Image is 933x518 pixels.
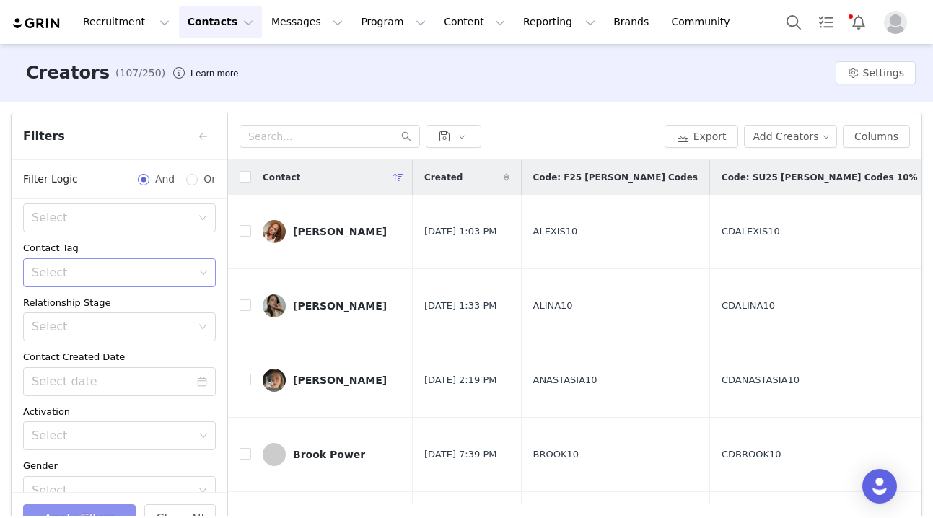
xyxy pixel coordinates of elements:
[149,172,180,187] span: And
[263,220,286,243] img: 12bd916f-f797-406f-bdad-6e9309d39d97.jpg
[533,171,698,184] span: Code: F25 [PERSON_NAME] Codes
[263,6,351,38] button: Messages
[199,431,208,442] i: icon: down
[23,405,216,419] div: Activation
[778,6,810,38] button: Search
[293,300,387,312] div: [PERSON_NAME]
[424,171,463,184] span: Created
[198,172,216,187] span: Or
[23,296,216,310] div: Relationship Stage
[843,6,875,38] button: Notifications
[240,125,420,148] input: Search...
[843,125,910,148] button: Columns
[424,447,496,462] span: [DATE] 7:39 PM
[12,17,62,30] img: grin logo
[352,6,434,38] button: Program
[810,6,842,38] a: Tasks
[23,172,78,187] span: Filter Logic
[32,320,191,334] div: Select
[722,299,775,313] span: CDALINA10
[179,6,262,38] button: Contacts
[263,443,401,466] a: Brook Power
[263,171,300,184] span: Contact
[533,447,579,462] span: BROOK10
[862,469,897,504] div: Open Intercom Messenger
[663,6,745,38] a: Community
[115,66,165,81] span: (107/250)
[605,6,662,38] a: Brands
[875,11,921,34] button: Profile
[424,373,496,387] span: [DATE] 2:19 PM
[424,299,496,313] span: [DATE] 1:33 PM
[32,265,194,280] div: Select
[23,459,216,473] div: Gender
[23,350,216,364] div: Contact Created Date
[74,6,178,38] button: Recruitment
[263,220,401,243] a: [PERSON_NAME]
[665,125,738,148] button: Export
[293,226,387,237] div: [PERSON_NAME]
[722,373,800,387] span: CDANASTASIA10
[722,171,918,184] span: Code: SU25 [PERSON_NAME] Codes 10%
[836,61,916,84] button: Settings
[722,224,780,239] span: CDALEXIS10
[424,224,496,239] span: [DATE] 1:03 PM
[533,299,573,313] span: ALINA10
[26,60,110,86] h3: Creators
[263,369,401,392] a: [PERSON_NAME]
[23,241,216,255] div: Contact Tag
[197,377,207,387] i: icon: calendar
[401,131,411,141] i: icon: search
[198,214,207,224] i: icon: down
[514,6,604,38] button: Reporting
[293,374,387,386] div: [PERSON_NAME]
[722,447,781,462] span: CDBROOK10
[23,367,216,396] input: Select date
[32,483,191,498] div: Select
[744,125,838,148] button: Add Creators
[32,429,194,443] div: Select
[198,322,207,333] i: icon: down
[23,128,65,145] span: Filters
[263,294,286,317] img: 9fc9b6e6-d6dd-463a-afcc-12023d561c6e.jpg
[293,449,365,460] div: Brook Power
[188,66,241,81] div: Tooltip anchor
[884,11,907,34] img: placeholder-profile.jpg
[533,373,597,387] span: ANASTASIA10
[198,486,207,496] i: icon: down
[263,369,286,392] img: 249a3af4-a67d-42f7-8137-91beab598356.jpg
[435,6,514,38] button: Content
[533,224,578,239] span: ALEXIS10
[32,211,191,225] div: Select
[199,268,208,278] i: icon: down
[263,294,401,317] a: [PERSON_NAME]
